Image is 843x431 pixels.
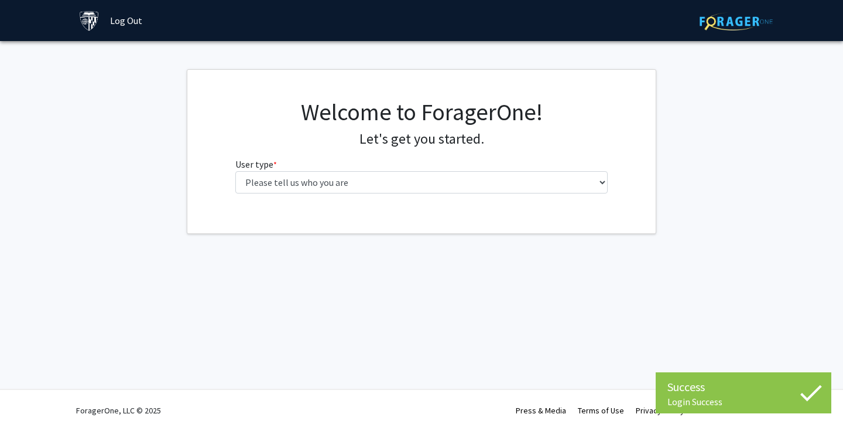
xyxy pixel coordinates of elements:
a: Terms of Use [578,405,624,416]
a: Privacy Policy [636,405,684,416]
a: Press & Media [516,405,566,416]
h4: Let's get you started. [235,131,608,148]
div: Success [667,378,820,396]
img: Johns Hopkins University Logo [79,11,100,31]
h1: Welcome to ForagerOne! [235,98,608,126]
img: ForagerOne Logo [700,12,773,30]
div: ForagerOne, LLC © 2025 [76,390,161,431]
label: User type [235,157,277,171]
div: Login Success [667,396,820,408]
